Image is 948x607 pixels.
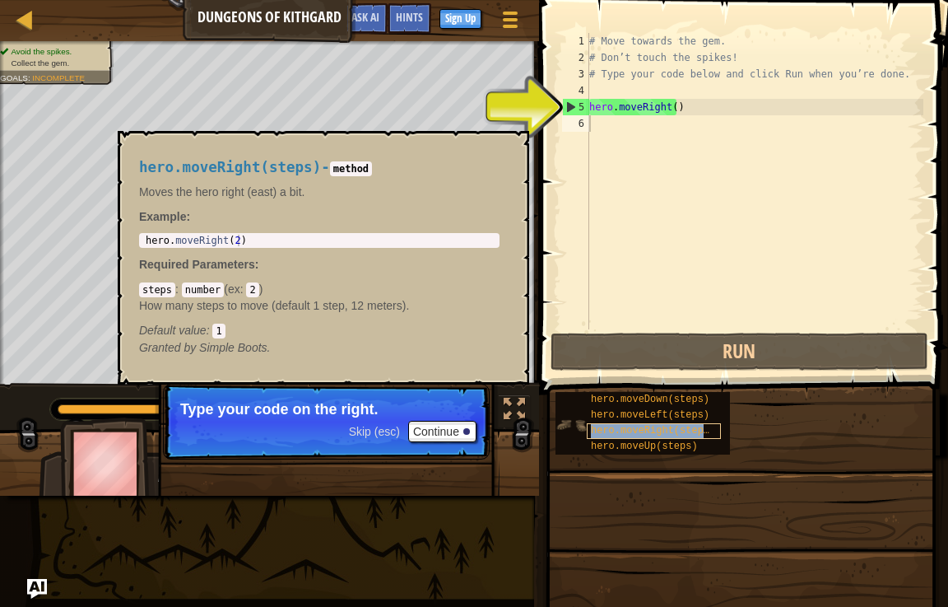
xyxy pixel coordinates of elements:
button: Ask AI [27,579,47,599]
strong: : [139,210,190,223]
p: Type your code on the right. [180,401,472,418]
span: Hints [396,9,423,25]
div: 5 [563,99,589,115]
span: hero.moveUp(steps) [591,441,698,452]
button: Sign Up [439,9,481,29]
div: 6 [562,115,589,132]
img: portrait.png [555,409,587,441]
span: ex [228,282,240,296]
span: Granted by [139,341,199,354]
div: 1 [562,33,589,49]
span: Incomplete [32,73,85,82]
span: : [28,73,32,82]
h4: - [139,160,500,175]
span: Ask AI [351,9,379,25]
span: : [175,282,182,296]
span: Skip (esc) [349,425,400,438]
em: Simple Boots. [139,341,271,354]
p: How many steps to move (default 1 step, 12 meters). [139,297,500,314]
span: Required Parameters [139,258,255,271]
code: 2 [246,282,258,297]
span: hero.moveDown(steps) [591,394,709,405]
span: Default value [139,324,207,337]
button: Ask AI [343,3,388,34]
span: hero.moveRight(steps) [139,159,321,175]
code: number [182,282,224,297]
code: steps [139,282,175,297]
div: 3 [562,66,589,82]
div: 2 [562,49,589,66]
span: hero.moveLeft(steps) [591,409,709,421]
button: Toggle fullscreen [498,395,531,428]
code: 1 [212,324,225,339]
button: Show game menu [490,3,531,42]
span: Avoid the spikes. [11,47,72,56]
span: Collect the gem. [11,58,69,68]
span: : [207,324,213,337]
div: 4 [562,82,589,99]
span: hero.moveRight(steps) [591,425,715,437]
span: : [255,258,259,271]
code: method [330,161,372,176]
button: Run [551,333,928,371]
div: ( ) [139,281,500,339]
button: Continue [408,421,476,442]
img: thang_avatar_frame.png [60,418,156,509]
span: : [240,282,247,296]
p: Moves the hero right (east) a bit. [139,184,500,200]
span: Example [139,210,187,223]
